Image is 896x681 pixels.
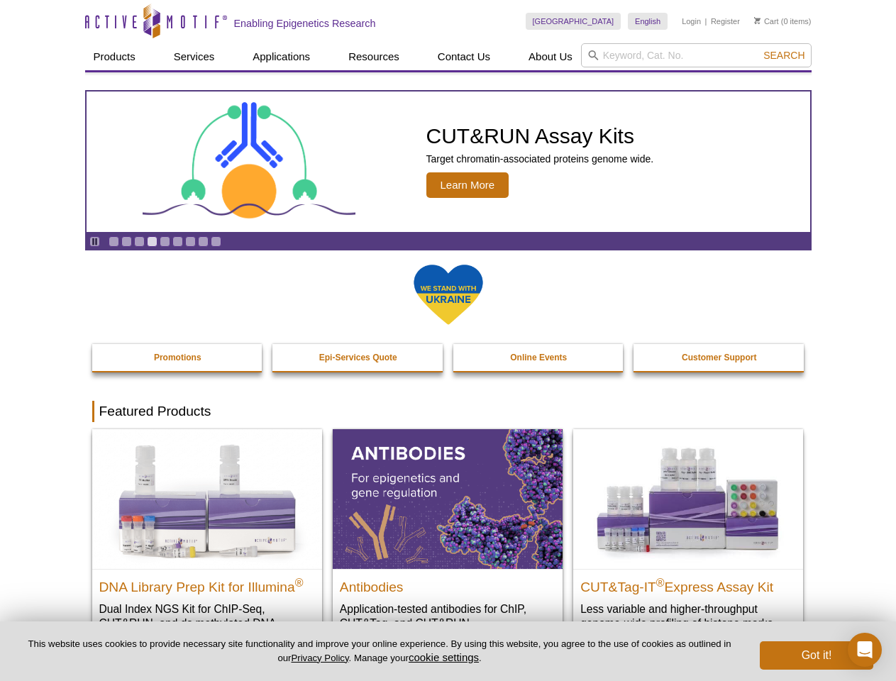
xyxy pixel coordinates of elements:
[656,576,665,588] sup: ®
[172,236,183,247] a: Go to slide 6
[154,353,201,362] strong: Promotions
[426,153,654,165] p: Target chromatin-associated proteins genome wide.
[89,236,100,247] a: Toggle autoplay
[244,43,319,70] a: Applications
[272,344,444,371] a: Epi-Services Quote
[520,43,581,70] a: About Us
[526,13,621,30] a: [GEOGRAPHIC_DATA]
[85,43,144,70] a: Products
[109,236,119,247] a: Go to slide 1
[92,344,264,371] a: Promotions
[754,17,761,24] img: Your Cart
[333,429,563,568] img: All Antibodies
[165,43,223,70] a: Services
[634,344,805,371] a: Customer Support
[134,236,145,247] a: Go to slide 3
[426,126,654,147] h2: CUT&RUN Assay Kits
[121,236,132,247] a: Go to slide 2
[160,236,170,247] a: Go to slide 5
[333,429,563,644] a: All Antibodies Antibodies Application-tested antibodies for ChIP, CUT&Tag, and CUT&RUN.
[319,353,397,362] strong: Epi-Services Quote
[92,429,322,658] a: DNA Library Prep Kit for Illumina DNA Library Prep Kit for Illumina® Dual Index NGS Kit for ChIP-...
[628,13,668,30] a: English
[87,92,810,232] article: CUT&RUN Assay Kits
[754,16,779,26] a: Cart
[573,429,803,644] a: CUT&Tag-IT® Express Assay Kit CUT&Tag-IT®Express Assay Kit Less variable and higher-throughput ge...
[573,429,803,568] img: CUT&Tag-IT® Express Assay Kit
[87,92,810,232] a: CUT&RUN Assay Kits CUT&RUN Assay Kits Target chromatin-associated proteins genome wide. Learn More
[147,236,157,247] a: Go to slide 4
[510,353,567,362] strong: Online Events
[234,17,376,30] h2: Enabling Epigenetics Research
[185,236,196,247] a: Go to slide 7
[429,43,499,70] a: Contact Us
[99,573,315,594] h2: DNA Library Prep Kit for Illumina
[198,236,209,247] a: Go to slide 8
[760,641,873,670] button: Got it!
[711,16,740,26] a: Register
[581,43,812,67] input: Keyword, Cat. No.
[291,653,348,663] a: Privacy Policy
[23,638,736,665] p: This website uses cookies to provide necessary site functionality and improve your online experie...
[99,602,315,645] p: Dual Index NGS Kit for ChIP-Seq, CUT&RUN, and ds methylated DNA assays.
[92,401,804,422] h2: Featured Products
[340,573,555,594] h2: Antibodies
[580,602,796,631] p: Less variable and higher-throughput genome-wide profiling of histone marks​.
[453,344,625,371] a: Online Events
[340,43,408,70] a: Resources
[409,651,479,663] button: cookie settings
[413,263,484,326] img: We Stand With Ukraine
[143,97,355,227] img: CUT&RUN Assay Kits
[754,13,812,30] li: (0 items)
[211,236,221,247] a: Go to slide 9
[705,13,707,30] li: |
[426,172,509,198] span: Learn More
[759,49,809,62] button: Search
[682,353,756,362] strong: Customer Support
[92,429,322,568] img: DNA Library Prep Kit for Illumina
[295,576,304,588] sup: ®
[682,16,701,26] a: Login
[763,50,804,61] span: Search
[340,602,555,631] p: Application-tested antibodies for ChIP, CUT&Tag, and CUT&RUN.
[848,633,882,667] div: Open Intercom Messenger
[580,573,796,594] h2: CUT&Tag-IT Express Assay Kit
